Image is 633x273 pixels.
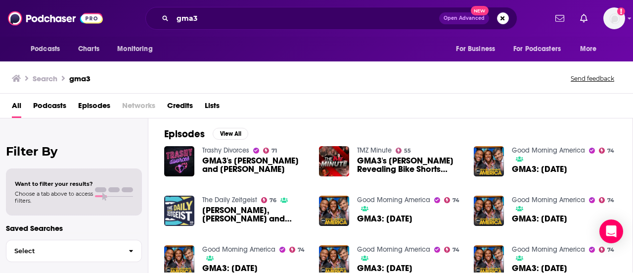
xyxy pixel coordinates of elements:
input: Search podcasts, credits, & more... [173,10,439,26]
button: Select [6,240,142,262]
span: 74 [607,149,614,153]
a: 71 [263,148,277,154]
span: GMA3: [DATE] [512,165,567,173]
span: 74 [607,248,614,252]
span: Monitoring [117,42,152,56]
span: For Podcasters [513,42,561,56]
h3: Search [33,74,57,83]
a: 76 [261,197,277,203]
a: Lists [205,98,220,118]
span: 74 [607,198,614,203]
span: Want to filter your results? [15,180,93,187]
span: Podcasts [31,42,60,56]
a: 55 [396,148,411,154]
img: GMA3: Wednesday, September 4 [474,146,504,176]
a: Episodes [78,98,110,118]
span: GMA3: [DATE] [357,215,412,223]
a: Jesus, Mary and JosTrend 12/5: Joe Mazola, Iran, Gorsuch, World Cup, GMA3, Real ID [202,206,307,223]
a: GMA3's Amy Robach and T.J. Holmes [202,157,307,173]
span: GMA3: [DATE] [512,264,567,273]
a: Good Morning America [357,196,430,204]
a: The Daily Zeitgeist [202,196,257,204]
a: Good Morning America [512,196,585,204]
span: GMA3: [DATE] [512,215,567,223]
a: Show notifications dropdown [551,10,568,27]
a: Podcasts [33,98,66,118]
span: Charts [78,42,99,56]
button: Send feedback [568,74,617,83]
a: GMA3: Tuesday, June 18 [357,264,412,273]
button: Open AdvancedNew [439,12,489,24]
a: TMZ Minute [357,146,392,155]
img: User Profile [603,7,625,29]
span: Select [6,248,121,254]
button: open menu [573,40,609,58]
a: All [12,98,21,118]
p: Saved Searches [6,223,142,233]
a: 74 [289,247,305,253]
a: Good Morning America [512,146,585,155]
a: GMA3: Monday, June 17 [474,196,504,226]
h2: Episodes [164,128,205,140]
a: Charts [72,40,105,58]
h2: Filter By [6,144,142,159]
span: 76 [270,198,276,203]
a: 74 [444,247,460,253]
a: Good Morning America [512,245,585,254]
span: Logged in as ahusic2015 [603,7,625,29]
img: Podchaser - Follow, Share and Rate Podcasts [8,9,103,28]
a: 74 [599,148,615,154]
a: GMA3: Wednesday, February 28 [512,264,567,273]
img: GMA3: Friday, February 23 [319,196,349,226]
span: 74 [298,248,305,252]
img: GMA3's DeMarco Morgan's Revealing Bike Shorts Causing Problems [319,146,349,176]
span: GMA3's [PERSON_NAME] Revealing Bike Shorts Causing Problems [357,157,462,173]
a: GMA3's DeMarco Morgan's Revealing Bike Shorts Causing Problems [357,157,462,173]
button: open menu [110,40,165,58]
button: Show profile menu [603,7,625,29]
a: Trashy Divorces [202,146,249,155]
span: For Business [456,42,495,56]
span: Choose a tab above to access filters. [15,190,93,204]
a: GMA3: Monday, June 17 [512,215,567,223]
a: Credits [167,98,193,118]
a: GMA3: Thursday, June 20 [202,264,258,273]
div: Open Intercom Messenger [599,219,623,243]
span: GMA3: [DATE] [202,264,258,273]
a: 74 [599,197,615,203]
button: open menu [24,40,73,58]
a: Good Morning America [357,245,430,254]
a: GMA3: Friday, February 23 [357,215,412,223]
button: open menu [449,40,507,58]
span: New [471,6,489,15]
span: More [580,42,597,56]
a: 74 [444,197,460,203]
button: View All [213,128,248,140]
span: 71 [271,149,277,153]
span: Networks [122,98,155,118]
img: GMA3's Amy Robach and T.J. Holmes [164,146,194,176]
svg: Add a profile image [617,7,625,15]
img: Jesus, Mary and JosTrend 12/5: Joe Mazola, Iran, Gorsuch, World Cup, GMA3, Real ID [164,196,194,226]
h3: gma3 [69,74,90,83]
div: Search podcasts, credits, & more... [145,7,517,30]
a: 74 [599,247,615,253]
span: 74 [452,198,459,203]
span: Open Advanced [444,16,485,21]
a: GMA3: Wednesday, September 4 [512,165,567,173]
span: GMA3's [PERSON_NAME] and [PERSON_NAME] [202,157,307,173]
span: 55 [404,149,411,153]
span: 74 [452,248,459,252]
a: Good Morning America [202,245,275,254]
a: EpisodesView All [164,128,248,140]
